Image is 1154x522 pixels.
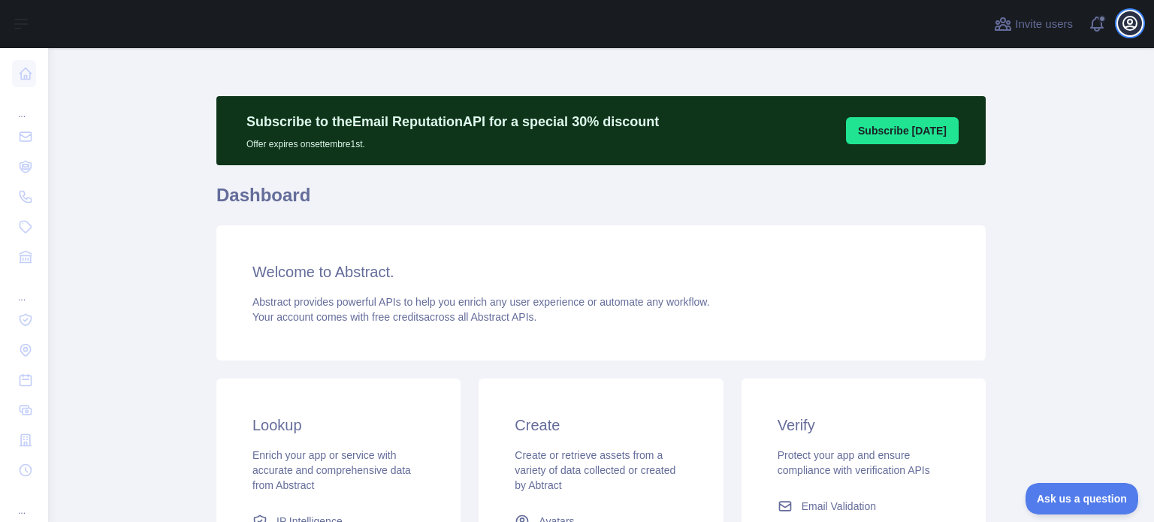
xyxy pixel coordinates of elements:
h3: Create [515,415,687,436]
p: Subscribe to the Email Reputation API for a special 30 % discount [246,111,659,132]
a: Email Validation [772,493,956,520]
h3: Welcome to Abstract. [252,261,950,282]
div: ... [12,90,36,120]
span: Enrich your app or service with accurate and comprehensive data from Abstract [252,449,411,491]
p: Offer expires on settembre 1st. [246,132,659,150]
h1: Dashboard [216,183,986,219]
span: Invite users [1015,16,1073,33]
div: ... [12,487,36,517]
span: Protect your app and ensure compliance with verification APIs [778,449,930,476]
div: ... [12,273,36,303]
button: Subscribe [DATE] [846,117,959,144]
span: Your account comes with across all Abstract APIs. [252,311,536,323]
h3: Lookup [252,415,424,436]
h3: Verify [778,415,950,436]
iframe: Toggle Customer Support [1026,483,1139,514]
span: free credits [372,311,424,323]
span: Create or retrieve assets from a variety of data collected or created by Abtract [515,449,675,491]
button: Invite users [991,12,1076,36]
span: Abstract provides powerful APIs to help you enrich any user experience or automate any workflow. [252,296,710,308]
span: Email Validation [802,499,876,514]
